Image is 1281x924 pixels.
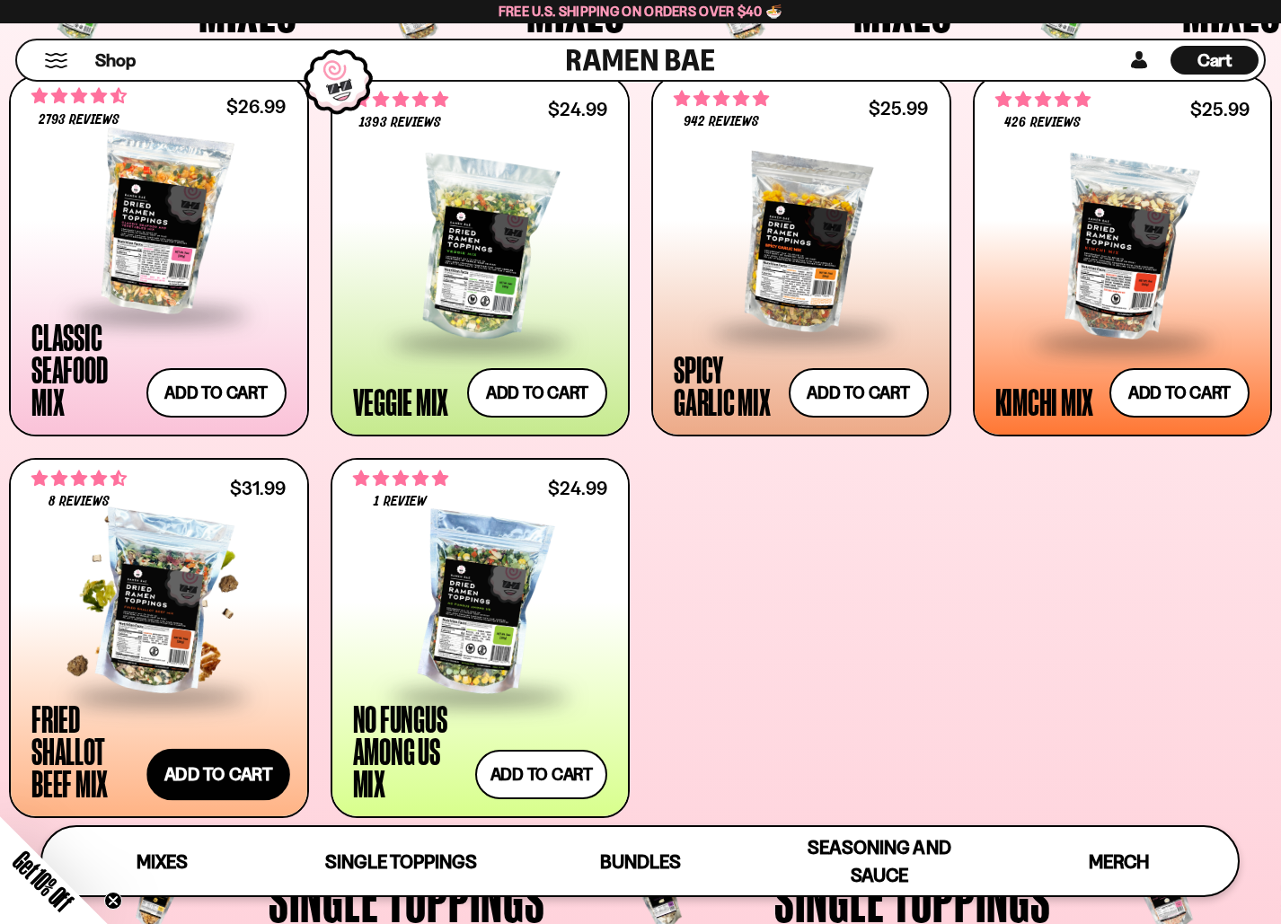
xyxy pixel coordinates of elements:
a: Single Toppings [281,827,520,895]
a: Cart [1171,40,1259,80]
span: Single Toppings [325,850,477,873]
div: No Fungus Among Us Mix [353,702,467,799]
span: Shop [95,48,136,73]
span: 4.62 stars [31,467,127,490]
a: Shop [95,46,136,75]
button: Mobile Menu Trigger [44,53,68,68]
a: Merch [999,827,1238,895]
div: $25.99 [1190,101,1250,118]
button: Add to cart [146,749,289,801]
a: 4.75 stars 942 reviews $25.99 Spicy Garlic Mix Add to cart [651,75,951,436]
a: 4.76 stars 426 reviews $25.99 Kimchi Mix Add to cart [973,75,1273,436]
button: Add to cart [1109,368,1250,418]
span: 4.75 stars [674,87,769,110]
span: Merch [1089,850,1149,873]
div: $31.99 [230,480,286,497]
span: 2793 reviews [39,113,119,128]
a: Bundles [521,827,760,895]
span: 1 review [374,495,426,509]
button: Add to cart [475,750,607,799]
a: Seasoning and Sauce [760,827,999,895]
span: 1393 reviews [359,116,440,130]
a: 5.00 stars 1 review $24.99 No Fungus Among Us Mix Add to cart [331,458,631,818]
span: Bundles [600,850,681,873]
span: 4.76 stars [353,88,448,111]
span: Seasoning and Sauce [808,836,950,886]
span: 4.76 stars [995,88,1091,111]
span: Get 10% Off [8,846,78,916]
div: Veggie Mix [353,385,449,418]
span: 426 reviews [1004,116,1080,130]
div: $26.99 [226,98,286,115]
span: 942 reviews [684,115,759,129]
button: Add to cart [146,368,287,418]
button: Close teaser [104,892,122,910]
div: Fried Shallot Beef Mix [31,702,141,799]
span: Free U.S. Shipping on Orders over $40 🍜 [499,3,783,20]
a: 4.62 stars 8 reviews $31.99 Fried Shallot Beef Mix Add to cart [9,458,309,818]
div: $25.99 [869,100,928,117]
div: Spicy Garlic Mix [674,353,780,418]
a: 4.68 stars 2793 reviews $26.99 Classic Seafood Mix Add to cart [9,75,309,436]
div: Kimchi Mix [995,385,1094,418]
span: Mixes [137,850,188,873]
button: Add to cart [789,368,929,418]
div: $24.99 [548,101,607,118]
div: $24.99 [548,480,607,497]
a: 4.76 stars 1393 reviews $24.99 Veggie Mix Add to cart [331,75,631,436]
span: Cart [1197,49,1232,71]
a: Mixes [42,827,281,895]
div: Classic Seafood Mix [31,321,137,418]
span: 5.00 stars [353,467,448,490]
button: Add to cart [467,368,607,418]
span: 8 reviews [49,495,110,509]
